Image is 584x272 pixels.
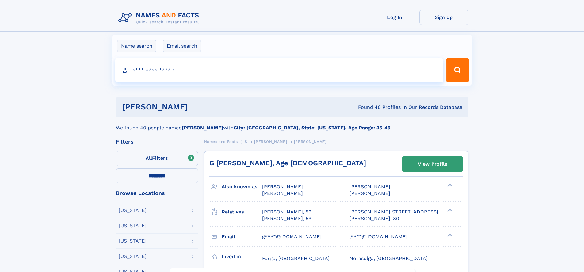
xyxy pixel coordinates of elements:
[117,40,156,52] label: Name search
[204,138,238,145] a: Names and Facts
[222,207,262,217] h3: Relatives
[349,190,390,196] span: [PERSON_NAME]
[419,10,468,25] a: Sign Up
[349,255,428,261] span: Notasulga, [GEOGRAPHIC_DATA]
[116,139,198,144] div: Filters
[122,103,273,111] h1: [PERSON_NAME]
[222,232,262,242] h3: Email
[163,40,201,52] label: Email search
[119,223,147,228] div: [US_STATE]
[234,125,390,131] b: City: [GEOGRAPHIC_DATA], State: [US_STATE], Age Range: 35-45
[254,140,287,144] span: [PERSON_NAME]
[446,233,453,237] div: ❯
[294,140,327,144] span: [PERSON_NAME]
[116,190,198,196] div: Browse Locations
[418,157,447,171] div: View Profile
[446,183,453,187] div: ❯
[209,159,366,167] a: G [PERSON_NAME], Age [DEMOGRAPHIC_DATA]
[116,10,204,26] img: Logo Names and Facts
[262,184,303,190] span: [PERSON_NAME]
[146,155,152,161] span: All
[349,184,390,190] span: [PERSON_NAME]
[446,208,453,212] div: ❯
[119,239,147,243] div: [US_STATE]
[115,58,444,82] input: search input
[245,140,247,144] span: S
[116,151,198,166] label: Filters
[273,104,462,111] div: Found 40 Profiles In Our Records Database
[370,10,419,25] a: Log In
[254,138,287,145] a: [PERSON_NAME]
[182,125,223,131] b: [PERSON_NAME]
[446,58,469,82] button: Search Button
[245,138,247,145] a: S
[349,209,438,215] a: [PERSON_NAME][STREET_ADDRESS]
[116,117,468,132] div: We found 40 people named with .
[262,255,330,261] span: Fargo, [GEOGRAPHIC_DATA]
[262,215,311,222] a: [PERSON_NAME], 59
[222,251,262,262] h3: Lived in
[262,209,311,215] a: [PERSON_NAME], 59
[262,190,303,196] span: [PERSON_NAME]
[119,254,147,259] div: [US_STATE]
[222,182,262,192] h3: Also known as
[119,208,147,213] div: [US_STATE]
[349,215,399,222] a: [PERSON_NAME], 80
[402,157,463,171] a: View Profile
